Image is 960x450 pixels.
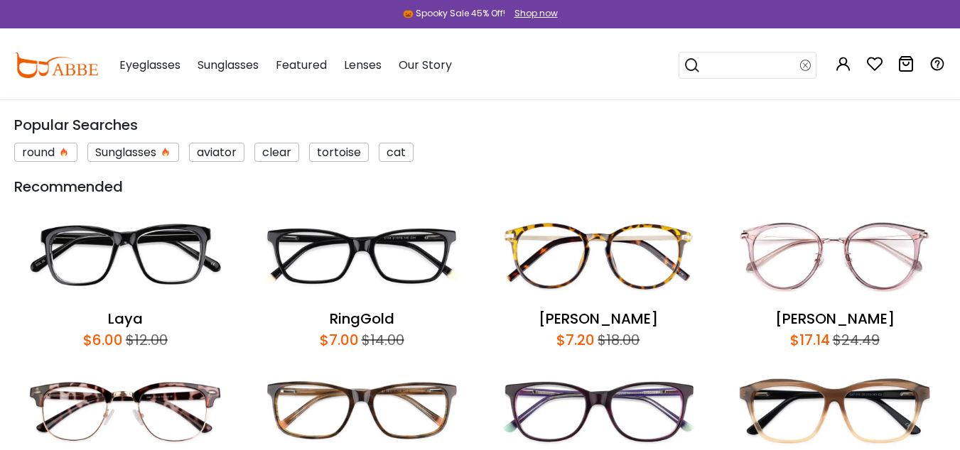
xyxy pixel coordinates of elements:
[507,7,558,19] a: Shop now
[595,329,640,351] div: $18.00
[514,7,558,20] div: Shop now
[276,57,327,73] span: Featured
[251,204,473,308] img: RingGold
[344,57,382,73] span: Lenses
[320,329,359,351] div: $7.00
[403,7,505,20] div: 🎃 Spooky Sale 45% Off!
[119,57,180,73] span: Eyeglasses
[14,114,946,136] div: Popular Searches
[359,329,404,351] div: $14.00
[723,204,946,308] img: Naomi
[379,143,414,162] div: cat
[123,329,168,351] div: $12.00
[830,329,880,351] div: $24.49
[309,143,369,162] div: tortoise
[487,204,710,308] img: Callie
[14,176,946,197] div: Recommended
[539,309,658,329] a: [PERSON_NAME]
[254,143,299,162] div: clear
[556,329,595,351] div: $7.20
[14,204,237,308] img: Laya
[790,329,830,351] div: $17.14
[330,309,394,329] a: RingGold
[87,143,179,162] div: Sunglasses
[775,309,895,329] a: [PERSON_NAME]
[399,57,452,73] span: Our Story
[198,57,259,73] span: Sunglasses
[83,329,123,351] div: $6.00
[14,143,77,162] div: round
[189,143,244,162] div: aviator
[108,309,143,329] a: Laya
[14,53,98,78] img: abbeglasses.com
